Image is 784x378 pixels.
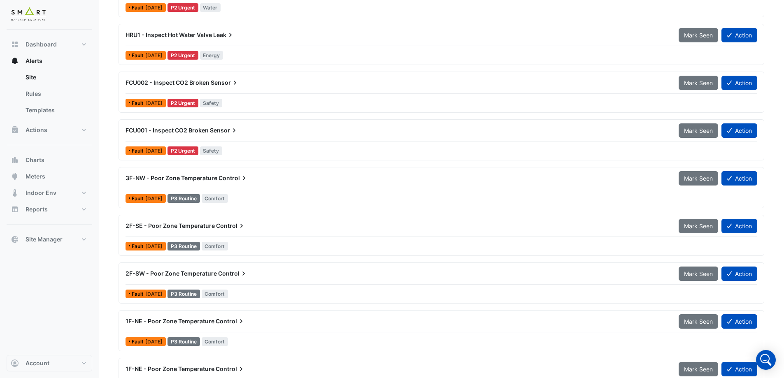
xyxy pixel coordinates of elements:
[19,102,92,118] a: Templates
[210,126,238,135] span: Sensor
[126,318,214,325] span: 1F-NE - Poor Zone Temperature
[19,86,92,102] a: Rules
[168,290,200,298] div: P3 Routine
[132,148,145,153] span: Fault
[684,270,713,277] span: Mark Seen
[721,76,757,90] button: Action
[26,57,42,65] span: Alerts
[211,79,239,87] span: Sensor
[19,69,92,86] a: Site
[168,3,198,12] div: P2 Urgent
[126,79,209,86] span: FCU002 - Inspect CO2 Broken
[721,362,757,376] button: Action
[132,292,145,297] span: Fault
[202,194,228,203] span: Comfort
[26,205,48,213] span: Reports
[721,219,757,233] button: Action
[26,235,63,243] span: Site Manager
[126,127,209,134] span: FCU001 - Inspect CO2 Broken
[168,51,198,60] div: P2 Urgent
[11,126,19,134] app-icon: Actions
[132,339,145,344] span: Fault
[126,270,217,277] span: 2F-SW - Poor Zone Temperature
[216,317,245,325] span: Control
[684,32,713,39] span: Mark Seen
[721,267,757,281] button: Action
[26,126,47,134] span: Actions
[126,31,212,38] span: HRU1 - Inspect Hot Water Valve
[145,52,163,58] span: Sat 06-Sep-2025 12:45 BST
[168,99,198,107] div: P2 Urgent
[145,291,163,297] span: Tue 16-Sep-2025 10:30 BST
[10,7,47,23] img: Company Logo
[11,205,19,213] app-icon: Reports
[7,122,92,138] button: Actions
[684,366,713,373] span: Mark Seen
[202,242,228,250] span: Comfort
[132,196,145,201] span: Fault
[684,175,713,182] span: Mark Seen
[684,318,713,325] span: Mark Seen
[168,242,200,250] div: P3 Routine
[684,223,713,230] span: Mark Seen
[200,51,223,60] span: Energy
[684,79,713,86] span: Mark Seen
[216,222,246,230] span: Control
[7,152,92,168] button: Charts
[26,189,56,197] span: Indoor Env
[7,201,92,218] button: Reports
[168,194,200,203] div: P3 Routine
[11,189,19,197] app-icon: Indoor Env
[679,314,718,329] button: Mark Seen
[7,69,92,122] div: Alerts
[679,28,718,42] button: Mark Seen
[7,231,92,248] button: Site Manager
[26,359,49,367] span: Account
[679,219,718,233] button: Mark Seen
[145,339,163,345] span: Mon 08-Sep-2025 09:00 BST
[126,222,215,229] span: 2F-SE - Poor Zone Temperature
[7,168,92,185] button: Meters
[132,244,145,249] span: Fault
[679,267,718,281] button: Mark Seen
[7,185,92,201] button: Indoor Env
[200,3,221,12] span: Water
[126,365,214,372] span: 1F-NE - Poor Zone Temperature
[216,365,245,373] span: Control
[7,355,92,371] button: Account
[679,76,718,90] button: Mark Seen
[11,235,19,243] app-icon: Site Manager
[218,269,248,278] span: Control
[721,123,757,138] button: Action
[126,174,217,181] span: 3F-NW - Poor Zone Temperature
[213,31,235,39] span: Leak
[756,350,776,370] div: Open Intercom Messenger
[679,362,718,376] button: Mark Seen
[132,53,145,58] span: Fault
[7,36,92,53] button: Dashboard
[145,148,163,154] span: Thu 04-Sep-2025 09:45 BST
[200,146,223,155] span: Safety
[7,53,92,69] button: Alerts
[721,171,757,186] button: Action
[679,171,718,186] button: Mark Seen
[721,314,757,329] button: Action
[145,195,163,202] span: Tue 16-Sep-2025 13:15 BST
[132,101,145,106] span: Fault
[168,337,200,346] div: P3 Routine
[11,156,19,164] app-icon: Charts
[11,57,19,65] app-icon: Alerts
[145,5,163,11] span: Fri 12-Sep-2025 09:00 BST
[202,337,228,346] span: Comfort
[168,146,198,155] div: P2 Urgent
[679,123,718,138] button: Mark Seen
[202,290,228,298] span: Comfort
[219,174,248,182] span: Control
[11,172,19,181] app-icon: Meters
[26,40,57,49] span: Dashboard
[26,156,44,164] span: Charts
[145,100,163,106] span: Thu 04-Sep-2025 09:45 BST
[684,127,713,134] span: Mark Seen
[721,28,757,42] button: Action
[132,5,145,10] span: Fault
